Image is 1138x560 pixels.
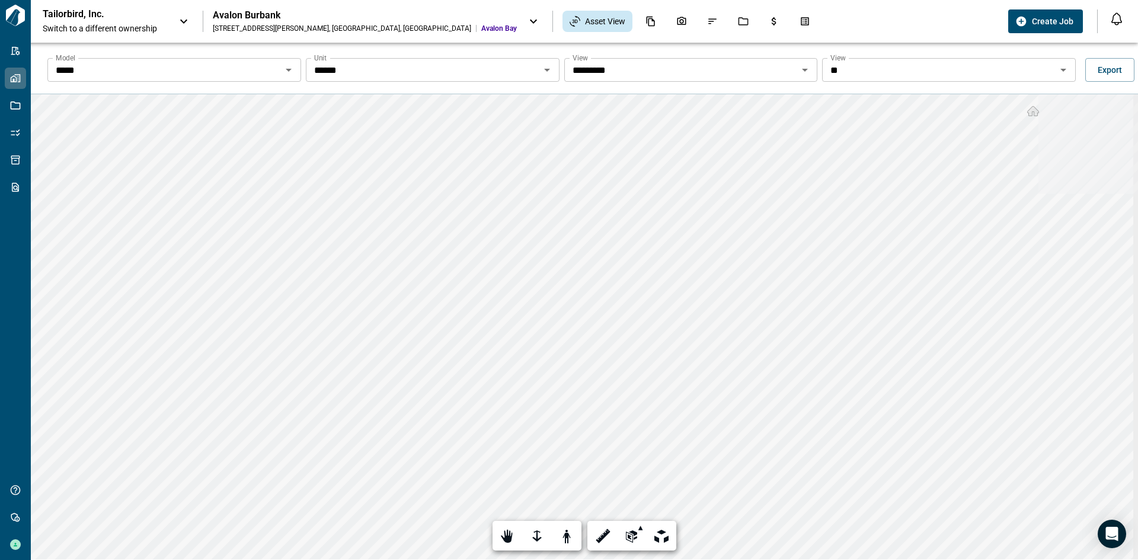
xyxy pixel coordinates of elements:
span: Avalon Bay [481,24,517,33]
div: Photos [669,11,694,31]
div: Takeoff Center [792,11,817,31]
label: Unit [314,53,327,63]
div: Asset View [562,11,632,32]
div: Avalon Burbank [213,9,517,21]
div: [STREET_ADDRESS][PERSON_NAME] , [GEOGRAPHIC_DATA] , [GEOGRAPHIC_DATA] [213,24,471,33]
button: Export [1085,58,1134,82]
div: Documents [638,11,663,31]
button: Create Job [1008,9,1083,33]
label: View [830,53,846,63]
div: Budgets [762,11,787,31]
button: Open [280,62,297,78]
label: View [573,53,588,63]
button: Open [539,62,555,78]
button: Open [1055,62,1072,78]
p: Tailorbird, Inc. [43,8,149,20]
span: Create Job [1032,15,1073,27]
button: Open notification feed [1107,9,1126,28]
span: Export [1098,64,1122,76]
div: Open Intercom Messenger [1098,520,1126,548]
span: Asset View [585,15,625,27]
span: Switch to a different ownership [43,23,167,34]
button: Open [797,62,813,78]
div: Jobs [731,11,756,31]
label: Model [56,53,75,63]
div: Issues & Info [700,11,725,31]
